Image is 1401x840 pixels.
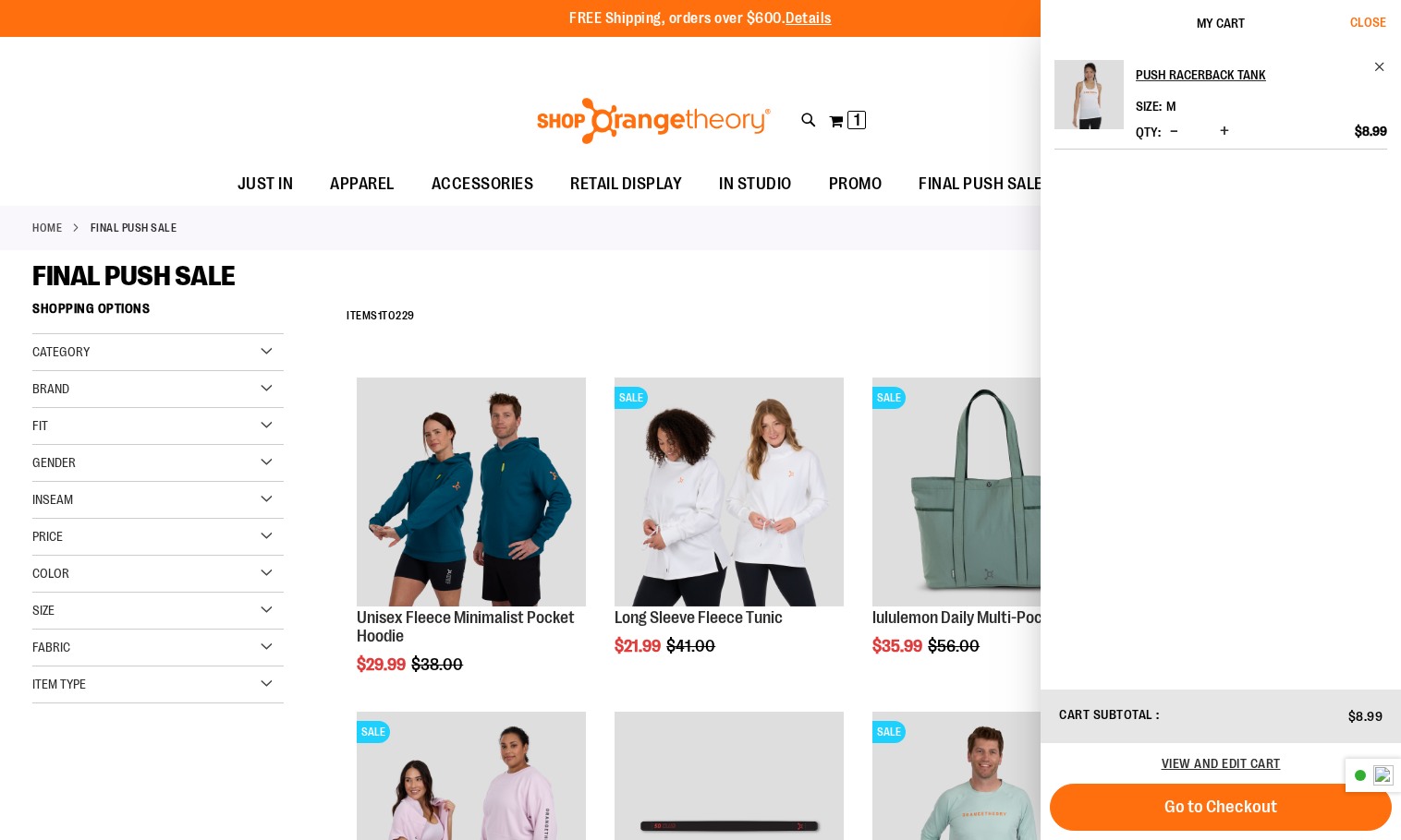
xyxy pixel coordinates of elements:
div: product [605,368,853,702]
span: Gender [32,455,76,470]
a: View and edit cart [1162,756,1281,771]
span: Item Type [32,677,86,691]
a: Unisex Fleece Minimalist Pocket Hoodie [357,378,586,609]
a: RETAIL DISPLAY [552,163,700,206]
span: $8.99 [1348,709,1383,724]
a: Push Racerback Tank [1054,60,1124,141]
a: ACCESSORIES [413,163,553,206]
a: Long Sleeve Fleece Tunic [615,608,783,627]
h2: Items to [347,302,415,330]
span: 229 [396,309,415,322]
img: Push Racerback Tank [1054,60,1124,129]
span: $38.00 [411,655,466,674]
span: JUST IN [238,163,294,205]
span: $41.00 [666,637,718,655]
button: Go to Checkout [1050,784,1392,831]
a: IN STUDIO [700,163,810,206]
span: $56.00 [928,637,982,655]
p: FREE Shipping, orders over $600. [569,8,832,30]
span: SALE [872,721,906,743]
a: FINAL PUSH SALE [900,163,1062,205]
a: Push Racerback Tank [1136,60,1387,90]
span: Fabric [32,640,70,654]
strong: FINAL PUSH SALE [91,220,177,236]
img: lululemon Daily Multi-Pocket Tote [872,378,1102,606]
span: Price [32,529,63,544]
a: JUST IN [219,163,312,206]
a: Remove item [1373,60,1387,74]
span: Color [32,566,69,581]
span: My Cart [1197,16,1245,30]
span: Category [32,344,90,359]
a: Details [786,10,832,27]
dt: Size [1136,99,1162,114]
span: FINAL PUSH SALE [919,163,1043,205]
span: Close [1350,15,1386,30]
button: Decrease product quantity [1165,123,1183,141]
span: SALE [872,387,906,409]
span: 1 [378,309,383,322]
span: Fit [32,418,48,433]
span: SALE [615,387,648,409]
a: Unisex Fleece Minimalist Pocket Hoodie [357,608,575,645]
span: PROMO [829,163,883,205]
span: 1 [854,111,860,129]
span: Cart Subtotal [1059,707,1153,722]
span: APPAREL [330,163,395,205]
span: Size [32,603,55,618]
span: ACCESSORIES [432,163,534,205]
a: APPAREL [311,163,413,206]
a: Product image for Fleece Long SleeveSALE [615,378,844,609]
a: PROMO [810,163,901,206]
img: Unisex Fleece Minimalist Pocket Hoodie [357,378,586,606]
a: lululemon Daily Multi-Pocket ToteSALE [872,378,1102,609]
button: Increase product quantity [1215,123,1234,141]
span: RETAIL DISPLAY [570,163,682,205]
label: Qty [1136,125,1161,139]
img: Shop Orangetheory [534,98,774,144]
span: Go to Checkout [1164,797,1277,817]
strong: Shopping Options [32,293,284,334]
img: Product image for Fleece Long Sleeve [615,378,844,606]
span: $21.99 [615,637,664,655]
div: product [863,368,1111,702]
li: Product [1054,60,1387,150]
span: $29.99 [357,655,408,674]
span: $8.99 [1355,123,1387,139]
span: $35.99 [872,637,925,655]
div: product [347,368,595,720]
a: lululemon Daily Multi-Pocket Tote [872,608,1098,627]
a: Home [32,220,62,236]
span: FINAL PUSH SALE [32,260,236,292]
h2: Push Racerback Tank [1136,60,1362,90]
span: M [1166,99,1176,114]
span: Brand [32,381,69,396]
span: SALE [357,721,390,743]
span: IN STUDIO [719,163,792,205]
span: Inseam [32,492,73,507]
